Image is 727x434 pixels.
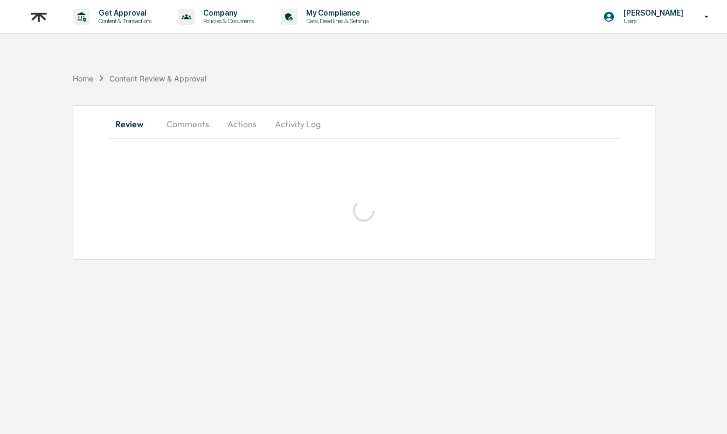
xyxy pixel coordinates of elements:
button: Review [109,111,158,137]
p: Users [615,17,689,25]
p: Get Approval [90,9,157,17]
p: Data, Deadlines & Settings [297,17,374,25]
p: Policies & Documents [195,17,259,25]
button: Comments [158,111,218,137]
button: Actions [218,111,266,137]
div: Content Review & Approval [109,74,206,83]
div: secondary tabs example [109,111,618,137]
p: Content & Transactions [90,17,157,25]
p: Company [195,9,259,17]
div: Home [73,74,93,83]
p: My Compliance [297,9,374,17]
img: logo [26,4,52,30]
button: Activity Log [266,111,329,137]
p: [PERSON_NAME] [615,9,689,17]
